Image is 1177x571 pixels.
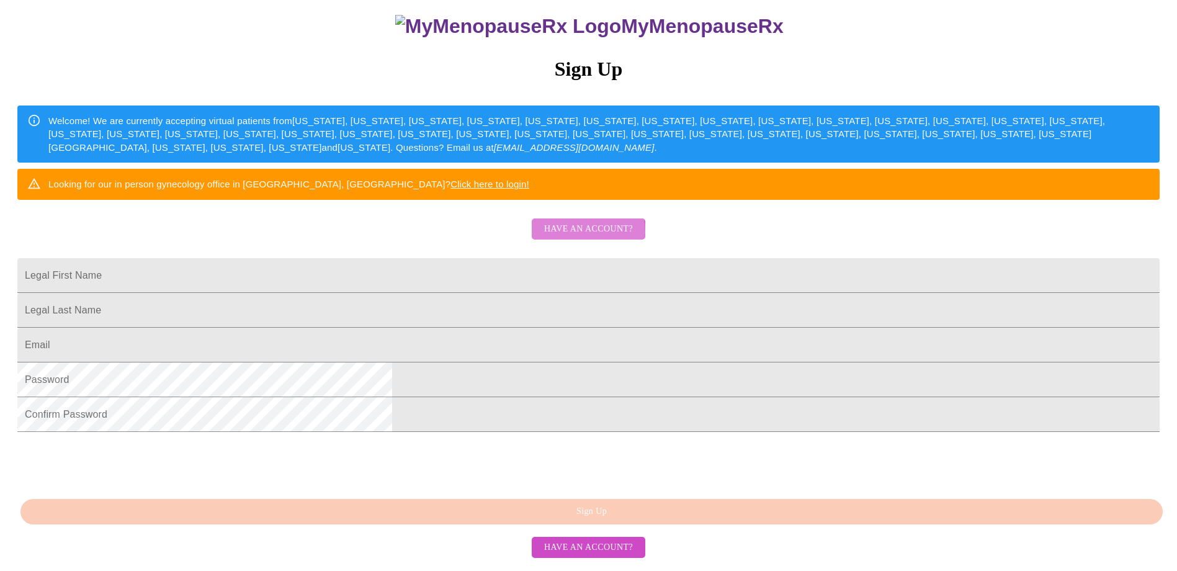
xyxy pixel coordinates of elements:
img: MyMenopauseRx Logo [395,15,621,38]
span: Have an account? [544,540,633,555]
h3: Sign Up [17,58,1160,81]
div: Looking for our in person gynecology office in [GEOGRAPHIC_DATA], [GEOGRAPHIC_DATA]? [48,173,529,196]
a: Click here to login! [450,179,529,189]
a: Have an account? [529,232,648,243]
a: Have an account? [529,541,648,552]
span: Have an account? [544,222,633,237]
button: Have an account? [532,537,645,559]
button: Have an account? [532,218,645,240]
iframe: reCAPTCHA [17,438,206,487]
em: [EMAIL_ADDRESS][DOMAIN_NAME] [494,142,655,153]
div: Welcome! We are currently accepting virtual patients from [US_STATE], [US_STATE], [US_STATE], [US... [48,109,1150,159]
h3: MyMenopauseRx [19,15,1160,38]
